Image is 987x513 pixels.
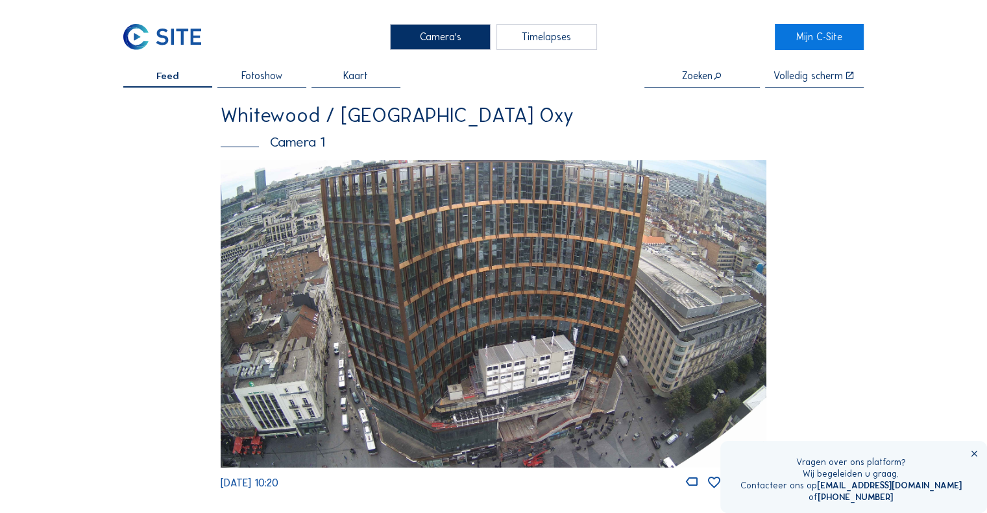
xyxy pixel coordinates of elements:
[123,24,212,50] a: C-SITE Logo
[740,492,962,503] div: of
[390,24,491,50] div: Camera's
[221,106,766,126] div: Whitewood / [GEOGRAPHIC_DATA] Oxy
[740,468,962,480] div: Wij begeleiden u graag.
[221,477,278,489] span: [DATE] 10:20
[156,71,179,80] span: Feed
[818,492,893,503] a: [PHONE_NUMBER]
[123,24,201,50] img: C-SITE Logo
[740,480,962,492] div: Contacteer ons op
[775,24,864,50] a: Mijn C-Site
[740,457,962,468] div: Vragen over ons platform?
[496,24,597,50] div: Timelapses
[221,160,766,467] img: Image
[817,480,962,491] a: [EMAIL_ADDRESS][DOMAIN_NAME]
[241,71,282,80] span: Fotoshow
[774,71,843,80] div: Volledig scherm
[221,135,766,149] div: Camera 1
[343,71,368,80] span: Kaart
